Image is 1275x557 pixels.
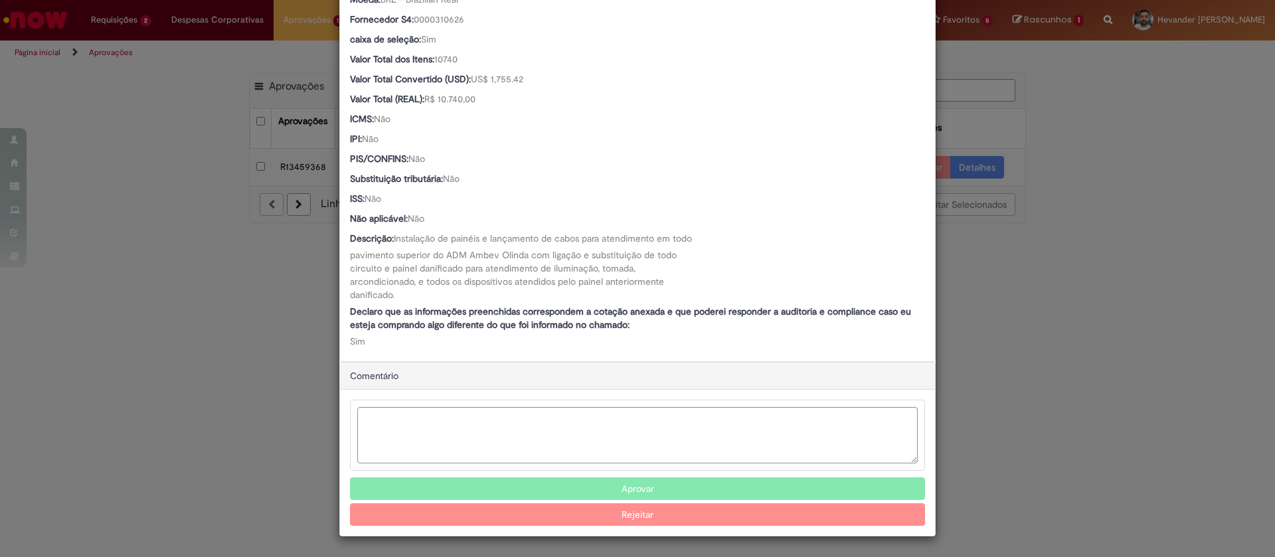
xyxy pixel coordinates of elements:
[471,73,523,85] span: US$ 1,755.42
[350,232,692,301] span: Instalação de painéis e lançamento de cabos para atendimento em todo pavimento superior do ADM Am...
[350,503,925,526] button: Rejeitar
[350,305,911,331] b: Declaro que as informações preenchidas correspondem a cotação anexada e que poderei responder a a...
[350,113,374,125] b: ICMS:
[350,33,421,45] b: caixa de seleção:
[350,335,365,347] span: Sim
[408,212,424,224] span: Não
[374,113,390,125] span: Não
[350,153,408,165] b: PIS/CONFINS:
[350,13,414,25] b: Fornecedor S4:
[350,93,424,105] b: Valor Total (REAL):
[350,212,408,224] b: Não aplicável:
[421,33,436,45] span: Sim
[362,133,379,145] span: Não
[350,193,365,204] b: ISS:
[414,13,464,25] span: 0000310626
[350,173,443,185] b: Substituição tributária:
[443,173,460,185] span: Não
[350,73,471,85] b: Valor Total Convertido (USD):
[424,93,475,105] span: R$ 10.740,00
[408,153,425,165] span: Não
[365,193,381,204] span: Não
[350,133,362,145] b: IPI:
[350,477,925,500] button: Aprovar
[350,53,434,65] b: Valor Total dos Itens:
[434,53,458,65] span: 10740
[350,370,398,382] span: Comentário
[350,232,394,244] b: Descrição:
